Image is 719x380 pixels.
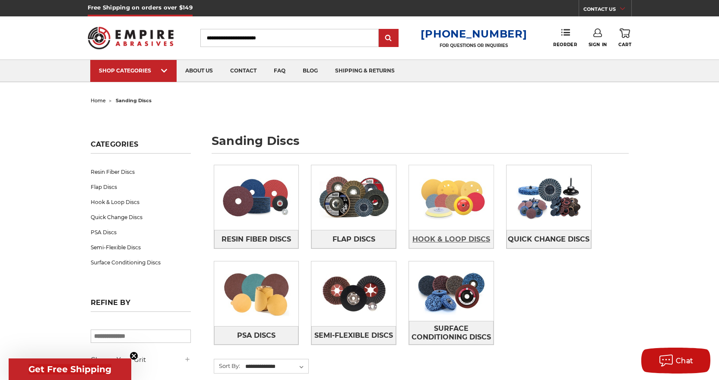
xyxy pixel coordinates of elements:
[508,232,589,247] span: Quick Change Discs
[99,67,168,74] div: SHOP CATEGORIES
[409,321,494,345] a: Surface Conditioning Discs
[311,326,396,345] a: Semi-Flexible Discs
[618,28,631,47] a: Cart
[91,179,191,195] a: Flap Discs
[214,230,299,248] a: Resin Fiber Discs
[9,358,131,380] div: Get Free ShippingClose teaser
[409,230,494,248] a: Hook & Loop Discs
[409,321,493,345] span: Surface Conditioning Discs
[222,60,265,82] a: contact
[91,355,191,365] h5: Choose Your Grit
[244,360,308,373] select: Sort By:
[641,348,710,374] button: Chat
[421,43,527,48] p: FOR QUESTIONS OR INQUIRIES
[214,359,240,372] label: Sort By:
[583,4,631,16] a: CONTACT US
[91,255,191,270] a: Surface Conditioning Discs
[130,352,138,360] button: Close teaser
[421,28,527,40] a: [PHONE_NUMBER]
[222,232,291,247] span: Resin Fiber Discs
[237,328,276,343] span: PSA Discs
[333,232,375,247] span: Flap Discs
[91,164,191,179] a: Resin Fiber Discs
[91,225,191,240] a: PSA Discs
[177,60,222,82] a: about us
[212,135,629,154] h1: sanding discs
[311,264,396,323] img: Semi-Flexible Discs
[91,195,191,210] a: Hook & Loop Discs
[314,328,393,343] span: Semi-Flexible Discs
[553,42,577,47] span: Reorder
[553,28,577,47] a: Reorder
[88,21,174,55] img: Empire Abrasives
[29,364,111,374] span: Get Free Shipping
[91,298,191,312] h5: Refine by
[311,168,396,227] img: Flap Discs
[326,60,403,82] a: shipping & returns
[409,168,494,227] img: Hook & Loop Discs
[676,357,694,365] span: Chat
[409,261,494,321] img: Surface Conditioning Discs
[294,60,326,82] a: blog
[91,210,191,225] a: Quick Change Discs
[311,230,396,248] a: Flap Discs
[214,326,299,345] a: PSA Discs
[507,168,591,227] img: Quick Change Discs
[116,97,152,104] span: sanding discs
[618,42,631,47] span: Cart
[589,42,607,47] span: Sign In
[91,140,191,154] h5: Categories
[214,264,299,323] img: PSA Discs
[91,97,106,104] a: home
[412,232,490,247] span: Hook & Loop Discs
[214,168,299,227] img: Resin Fiber Discs
[91,240,191,255] a: Semi-Flexible Discs
[265,60,294,82] a: faq
[507,230,591,248] a: Quick Change Discs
